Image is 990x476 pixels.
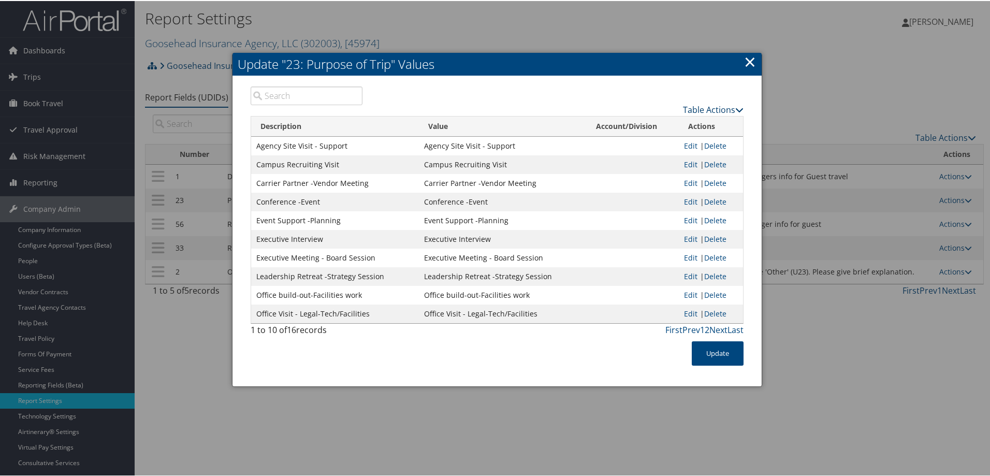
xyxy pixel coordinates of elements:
a: Edit [684,196,697,206]
a: 1 [700,323,705,335]
td: Executive Meeting - Board Session [251,248,419,266]
td: Campus Recruiting Visit [419,154,587,173]
td: Executive Interview [251,229,419,248]
td: | [679,192,743,210]
a: Delete [704,158,726,168]
td: Carrier Partner -Vendor Meeting [251,173,419,192]
a: Delete [704,140,726,150]
td: Office build-out-Facilities work [419,285,587,304]
td: Leadership Retreat -Strategy Session [251,266,419,285]
a: Delete [704,214,726,224]
td: | [679,285,743,304]
td: | [679,248,743,266]
a: Edit [684,140,697,150]
td: | [679,136,743,154]
a: Delete [704,196,726,206]
td: | [679,229,743,248]
td: Event Support -Planning [419,210,587,229]
a: Delete [704,289,726,299]
a: Edit [684,270,697,280]
a: Delete [704,270,726,280]
a: First [665,323,682,335]
td: Executive Interview [419,229,587,248]
a: Delete [704,233,726,243]
td: Event Support -Planning [251,210,419,229]
a: Table Actions [683,103,744,114]
div: 1 to 10 of records [251,323,362,340]
th: Actions [679,116,743,136]
td: Campus Recruiting Visit [251,154,419,173]
a: Edit [684,252,697,262]
a: Edit [684,158,697,168]
td: Conference -Event [419,192,587,210]
td: | [679,304,743,322]
a: Edit [684,308,697,318]
input: Search [251,85,362,104]
td: Executive Meeting - Board Session [419,248,587,266]
h2: Update "23: Purpose of Trip" Values [232,52,762,75]
td: | [679,210,743,229]
span: 16 [287,323,296,335]
th: Account/Division: activate to sort column ascending [587,116,679,136]
a: Edit [684,177,697,187]
a: 2 [705,323,709,335]
td: Agency Site Visit - Support [419,136,587,154]
td: Office build-out-Facilities work [251,285,419,304]
td: Leadership Retreat -Strategy Session [419,266,587,285]
a: Edit [684,289,697,299]
a: Prev [682,323,700,335]
a: Last [727,323,744,335]
a: × [744,50,756,71]
td: | [679,173,743,192]
button: Update [692,340,744,365]
td: Office Visit - Legal-Tech/Facilities [251,304,419,322]
th: Description: activate to sort column descending [251,116,419,136]
a: Edit [684,214,697,224]
a: Delete [704,177,726,187]
td: Agency Site Visit - Support [251,136,419,154]
a: Delete [704,308,726,318]
td: Carrier Partner -Vendor Meeting [419,173,587,192]
a: Edit [684,233,697,243]
th: Value: activate to sort column ascending [419,116,587,136]
td: Conference -Event [251,192,419,210]
a: Next [709,323,727,335]
a: Delete [704,252,726,262]
td: Office Visit - Legal-Tech/Facilities [419,304,587,322]
td: | [679,266,743,285]
td: | [679,154,743,173]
